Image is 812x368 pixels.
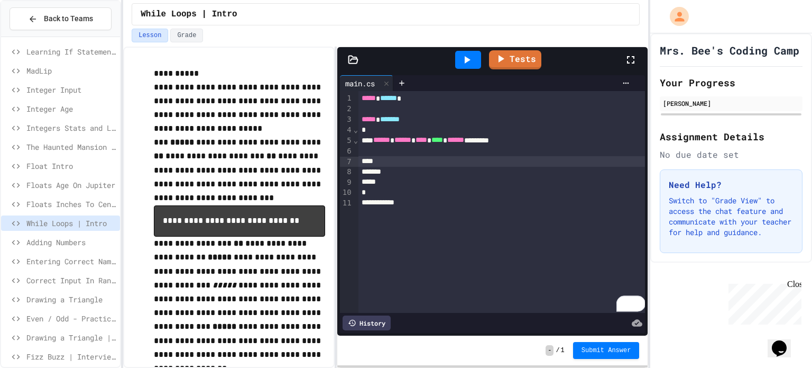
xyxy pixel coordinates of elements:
span: Fold line [353,136,358,145]
p: Switch to "Grade View" to access the chat feature and communicate with your teacher for help and ... [669,195,793,238]
div: main.cs [340,78,380,89]
button: Grade [170,29,203,42]
div: Chat with us now!Close [4,4,73,67]
div: 3 [340,114,353,125]
span: The Haunted Mansion Mystery [26,141,116,152]
div: 8 [340,167,353,177]
div: My Account [659,4,691,29]
div: main.cs [340,75,393,91]
span: Drawing a Triangle [26,294,116,305]
div: 1 [340,93,353,104]
button: Lesson [132,29,168,42]
span: / [556,346,559,355]
span: - [546,345,553,356]
span: Integer Age [26,103,116,114]
h2: Assignment Details [660,129,802,144]
div: To enrich screen reader interactions, please activate Accessibility in Grammarly extension settings [358,91,645,313]
div: No due date set [660,148,802,161]
h1: Mrs. Bee's Coding Camp [660,43,799,58]
div: 7 [340,157,353,167]
iframe: chat widget [768,326,801,357]
span: Even / Odd - Practice for Fizz Buzz [26,313,116,324]
span: 1 [561,346,565,355]
span: Entering Correct Name Input [26,256,116,267]
span: Fizz Buzz | Interview Program [26,351,116,362]
h2: Your Progress [660,75,802,90]
span: While Loops | Intro [141,8,237,21]
span: Floats Inches To Centimeters [26,199,116,210]
span: Back to Teams [44,13,93,24]
iframe: chat widget [724,280,801,325]
div: History [343,316,391,330]
span: While Loops | Intro [26,218,116,229]
div: 6 [340,146,353,157]
a: Tests [489,50,541,69]
div: [PERSON_NAME] [663,98,799,108]
div: 10 [340,187,353,198]
h3: Need Help? [669,178,793,191]
span: Drawing a Triangle | User Input [26,332,116,343]
div: 2 [340,104,353,114]
div: 11 [340,198,353,209]
span: Integers Stats and Leveling [26,122,116,133]
div: 5 [340,136,353,146]
span: Learning If Statements [26,46,116,57]
div: 4 [340,125,353,136]
span: Integer Input [26,84,116,95]
button: Back to Teams [10,7,112,30]
span: Floats Age On Jupiter [26,179,116,191]
span: Float Intro [26,160,116,172]
span: MadLip [26,65,116,76]
div: 9 [340,177,353,188]
button: Submit Answer [573,342,640,359]
span: Adding Numbers [26,237,116,248]
span: Submit Answer [582,346,631,355]
span: Fold line [353,125,358,134]
span: Correct Input In Range [26,275,116,286]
